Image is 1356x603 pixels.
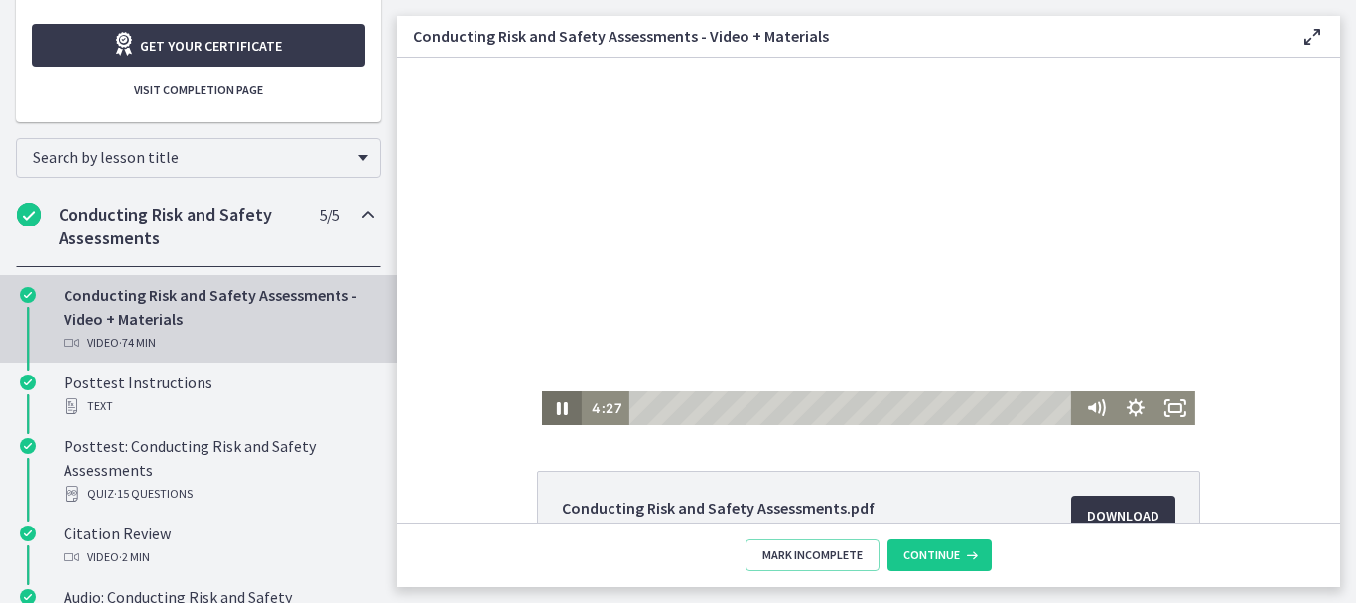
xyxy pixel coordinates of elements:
h2: Conducting Risk and Safety Assessments [59,203,301,250]
span: · 2 min [119,545,150,569]
button: Mute [679,334,719,368]
button: Fullscreen [758,334,798,368]
i: Completed [17,203,41,226]
button: Visit completion page [32,75,365,106]
div: Video [64,545,373,569]
div: Search by lesson title [16,138,381,178]
button: Show settings menu [719,334,758,368]
div: Conducting Risk and Safety Assessments - Video + Materials [64,283,373,355]
span: Continue [903,547,960,563]
span: · 15 Questions [114,482,193,506]
span: Search by lesson title [33,147,348,167]
h3: Conducting Risk and Safety Assessments - Video + Materials [413,24,1269,48]
a: Download [1071,496,1175,535]
span: Visit completion page [134,82,263,98]
span: 7.65 MB [562,520,875,535]
span: Get your certificate [140,34,282,58]
span: Download [1087,504,1159,528]
span: Conducting Risk and Safety Assessments.pdf [562,496,875,520]
i: Completed [20,438,36,454]
button: Mark Incomplete [746,539,880,571]
i: Completed [20,375,36,390]
div: Posttest Instructions [64,371,373,418]
div: Citation Review [64,522,373,569]
div: Quiz [64,482,373,506]
span: Mark Incomplete [762,547,863,563]
div: Posttest: Conducting Risk and Safety Assessments [64,434,373,506]
div: Text [64,394,373,418]
i: Completed [20,287,36,303]
a: Get your certificate [32,24,365,67]
i: Completed [20,526,36,541]
span: · 74 min [119,331,156,355]
iframe: Video Lesson [397,58,1340,425]
span: 5 / 5 [320,203,339,226]
i: Opens in a new window [112,32,140,56]
button: Continue [887,539,992,571]
div: Video [64,331,373,355]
